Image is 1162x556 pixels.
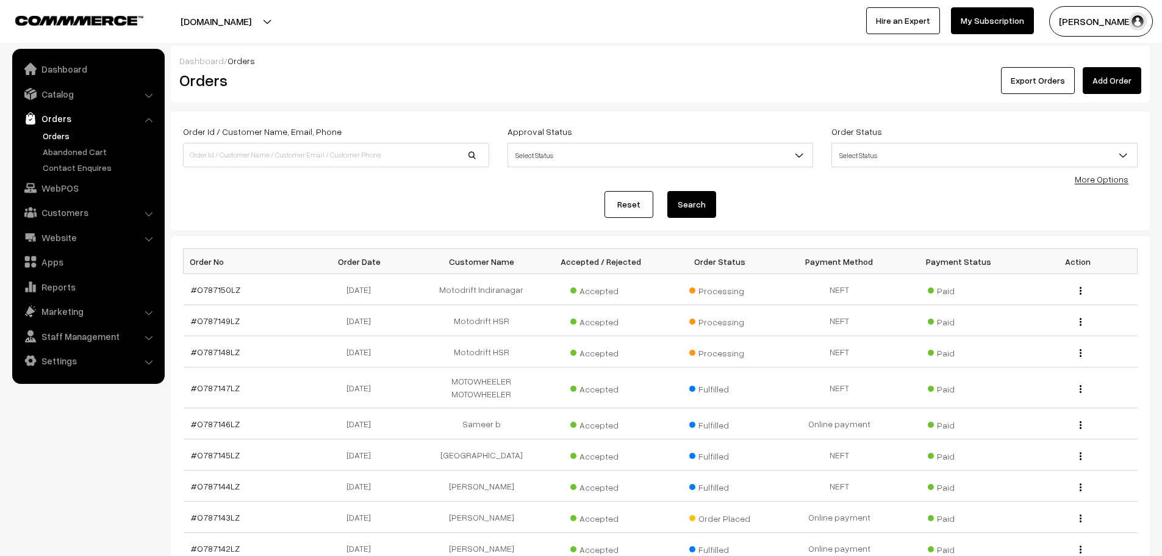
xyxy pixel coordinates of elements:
[831,143,1138,167] span: Select Status
[15,58,160,80] a: Dashboard
[422,274,542,305] td: Motodrift Indiranagar
[1049,6,1153,37] button: [PERSON_NAME]
[15,83,160,105] a: Catalog
[866,7,940,34] a: Hire an Expert
[689,344,750,359] span: Processing
[1080,287,1081,295] img: Menu
[422,249,542,274] th: Customer Name
[15,16,143,25] img: COMMMERCE
[689,380,750,395] span: Fulfilled
[1080,452,1081,460] img: Menu
[1075,174,1128,184] a: More Options
[303,502,422,533] td: [DATE]
[928,478,989,494] span: Paid
[689,447,750,463] span: Fulfilled
[689,478,750,494] span: Fulfilled
[191,419,240,429] a: #O787146LZ
[1018,249,1138,274] th: Action
[15,325,160,347] a: Staff Management
[899,249,1019,274] th: Payment Status
[570,447,631,463] span: Accepted
[40,161,160,174] a: Contact Enquires
[780,336,899,367] td: NEFT
[1128,12,1147,31] img: user
[570,540,631,556] span: Accepted
[179,71,488,90] h2: Orders
[422,502,542,533] td: [PERSON_NAME]
[422,305,542,336] td: Motodrift HSR
[831,125,882,138] label: Order Status
[191,347,240,357] a: #O787148LZ
[508,145,813,166] span: Select Status
[689,416,750,431] span: Fulfilled
[928,344,989,359] span: Paid
[604,191,653,218] a: Reset
[928,312,989,328] span: Paid
[191,481,240,491] a: #O787144LZ
[780,274,899,305] td: NEFT
[689,281,750,297] span: Processing
[1080,318,1081,326] img: Menu
[228,56,255,66] span: Orders
[303,249,422,274] th: Order Date
[928,540,989,556] span: Paid
[780,305,899,336] td: NEFT
[928,416,989,431] span: Paid
[184,249,303,274] th: Order No
[303,305,422,336] td: [DATE]
[780,249,899,274] th: Payment Method
[15,107,160,129] a: Orders
[570,416,631,431] span: Accepted
[191,284,240,295] a: #O787150LZ
[15,300,160,322] a: Marketing
[570,509,631,525] span: Accepted
[15,350,160,372] a: Settings
[15,251,160,273] a: Apps
[1080,385,1081,393] img: Menu
[303,408,422,439] td: [DATE]
[422,471,542,502] td: [PERSON_NAME]
[303,439,422,471] td: [DATE]
[928,380,989,395] span: Paid
[303,471,422,502] td: [DATE]
[689,509,750,525] span: Order Placed
[1080,349,1081,357] img: Menu
[138,6,294,37] button: [DOMAIN_NAME]
[1083,67,1141,94] a: Add Order
[303,367,422,408] td: [DATE]
[15,177,160,199] a: WebPOS
[951,7,1034,34] a: My Subscription
[570,312,631,328] span: Accepted
[15,226,160,248] a: Website
[541,249,661,274] th: Accepted / Rejected
[689,312,750,328] span: Processing
[1001,67,1075,94] button: Export Orders
[422,367,542,408] td: MOTOWHEELER MOTOWHEELER
[928,509,989,525] span: Paid
[507,143,814,167] span: Select Status
[780,408,899,439] td: Online payment
[1080,421,1081,429] img: Menu
[422,408,542,439] td: Sameer b
[191,512,240,522] a: #O787143LZ
[928,281,989,297] span: Paid
[1080,483,1081,491] img: Menu
[832,145,1137,166] span: Select Status
[570,478,631,494] span: Accepted
[422,336,542,367] td: Motodrift HSR
[191,543,240,554] a: #O787142LZ
[15,201,160,223] a: Customers
[780,471,899,502] td: NEFT
[40,145,160,158] a: Abandoned Cart
[667,191,716,218] button: Search
[1080,546,1081,554] img: Menu
[191,316,240,326] a: #O787149LZ
[179,56,224,66] a: Dashboard
[303,274,422,305] td: [DATE]
[1080,514,1081,522] img: Menu
[40,129,160,142] a: Orders
[570,281,631,297] span: Accepted
[191,383,240,393] a: #O787147LZ
[179,54,1141,67] div: /
[689,540,750,556] span: Fulfilled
